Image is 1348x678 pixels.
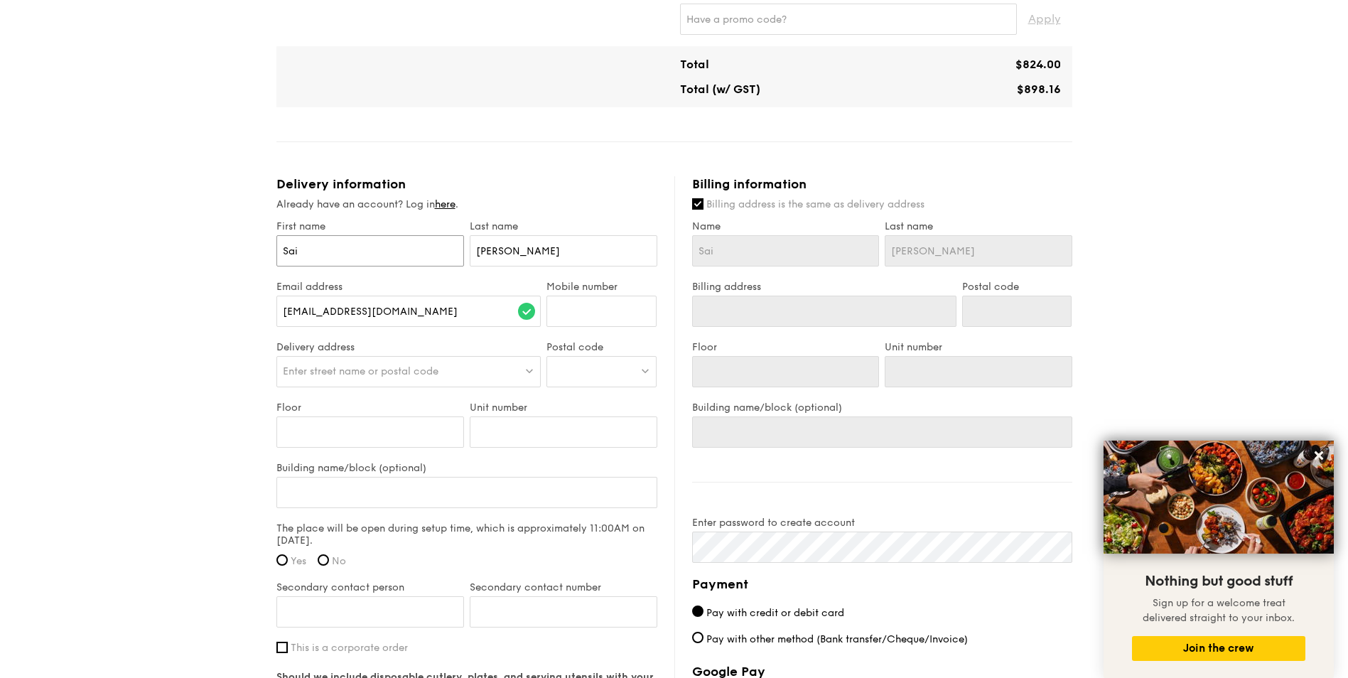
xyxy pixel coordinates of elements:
label: Unit number [470,402,657,414]
img: icon-dropdown.fa26e9f9.svg [640,365,650,376]
label: First name [276,220,464,232]
span: Nothing but good stuff [1145,573,1293,590]
input: Pay with credit or debit card [692,606,703,617]
label: Last name [885,220,1072,232]
label: Postal code [546,341,657,353]
label: Building name/block (optional) [276,462,657,474]
span: Enter street name or postal code [283,365,438,377]
span: $898.16 [1017,82,1061,96]
span: $824.00 [1015,58,1061,71]
label: Billing address [692,281,956,293]
button: Join the crew [1132,636,1305,661]
button: Close [1307,444,1330,467]
input: Pay with other method (Bank transfer/Cheque/Invoice) [692,632,703,643]
input: This is a corporate order [276,642,288,653]
label: Mobile number [546,281,657,293]
span: Apply [1028,4,1061,35]
label: Floor [692,341,880,353]
label: Delivery address [276,341,541,353]
div: Already have an account? Log in . [276,198,657,212]
label: The place will be open during setup time, which is approximately 11:00AM on [DATE]. [276,522,657,547]
span: Billing information [692,176,807,192]
label: Last name [470,220,657,232]
span: This is a corporate order [291,642,408,654]
h4: Payment [692,574,1072,594]
a: here [435,198,455,210]
input: Billing address is the same as delivery address [692,198,703,210]
span: Sign up for a welcome treat delivered straight to your inbox. [1143,597,1295,624]
label: Email address [276,281,541,293]
label: Name [692,220,880,232]
span: Total [680,58,709,71]
img: icon-success.f839ccf9.svg [518,303,535,320]
label: Floor [276,402,464,414]
label: Enter password to create account [692,517,1072,529]
span: Billing address is the same as delivery address [706,198,924,210]
input: No [318,554,329,566]
label: Building name/block (optional) [692,402,1072,414]
span: Delivery information [276,176,406,192]
img: icon-dropdown.fa26e9f9.svg [524,365,534,376]
span: Pay with credit or debit card [706,607,844,619]
span: Yes [291,555,306,567]
label: Postal code [962,281,1072,293]
span: Pay with other method (Bank transfer/Cheque/Invoice) [706,633,968,645]
input: Have a promo code? [680,4,1017,35]
label: Secondary contact person [276,581,464,593]
input: Yes [276,554,288,566]
label: Secondary contact number [470,581,657,593]
label: Unit number [885,341,1072,353]
span: Total (w/ GST) [680,82,760,96]
span: No [332,555,346,567]
img: DSC07876-Edit02-Large.jpeg [1104,441,1334,554]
